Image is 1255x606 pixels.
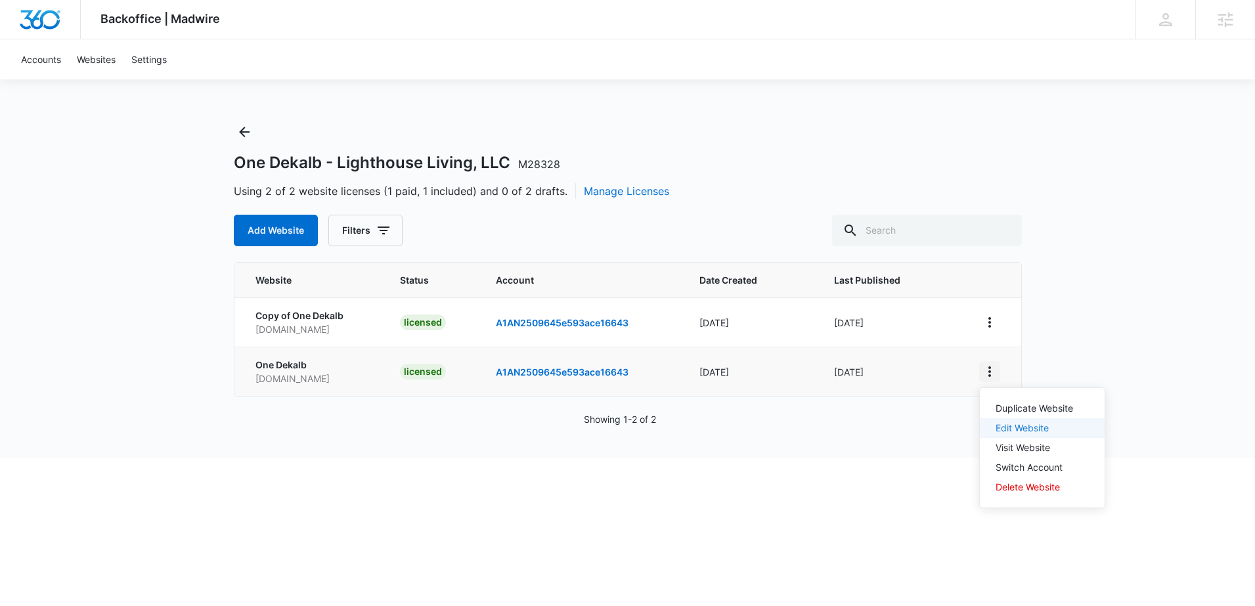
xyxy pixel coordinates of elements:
[255,273,349,287] span: Website
[980,477,1105,497] button: Delete Website
[400,273,464,287] span: Status
[996,442,1050,453] a: Visit Website
[400,364,446,379] div: licensed
[255,322,368,336] p: [DOMAIN_NAME]
[400,314,446,330] div: licensed
[980,438,1105,458] button: Visit Website
[834,273,929,287] span: Last Published
[234,215,318,246] button: Add Website
[100,12,220,26] span: Backoffice | Madwire
[996,422,1049,433] a: Edit Website
[496,366,628,378] a: A1AN2509645e593ace16643
[996,483,1073,492] div: Delete Website
[980,399,1105,418] button: Duplicate Website
[255,372,368,385] p: [DOMAIN_NAME]
[69,39,123,79] a: Websites
[699,273,783,287] span: Date Created
[234,153,560,173] h1: One Dekalb - Lighthouse Living, LLC
[255,309,368,322] p: Copy of One Dekalb
[496,273,668,287] span: Account
[818,297,963,347] td: [DATE]
[13,39,69,79] a: Accounts
[584,183,669,199] button: Manage Licenses
[979,312,1000,333] button: View More
[518,158,560,171] span: M28328
[980,418,1105,438] button: Edit Website
[980,458,1105,477] button: Switch Account
[234,183,669,199] span: Using 2 of 2 website licenses (1 paid, 1 included) and 0 of 2 drafts.
[684,297,818,347] td: [DATE]
[496,317,628,328] a: A1AN2509645e593ace16643
[328,215,403,246] button: Filters
[818,347,963,396] td: [DATE]
[996,404,1073,413] div: Duplicate Website
[234,121,255,142] button: Back
[123,39,175,79] a: Settings
[996,463,1073,472] div: Switch Account
[255,358,368,372] p: One Dekalb
[684,347,818,396] td: [DATE]
[979,361,1000,382] button: View More
[832,215,1022,246] input: Search
[584,412,656,426] p: Showing 1-2 of 2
